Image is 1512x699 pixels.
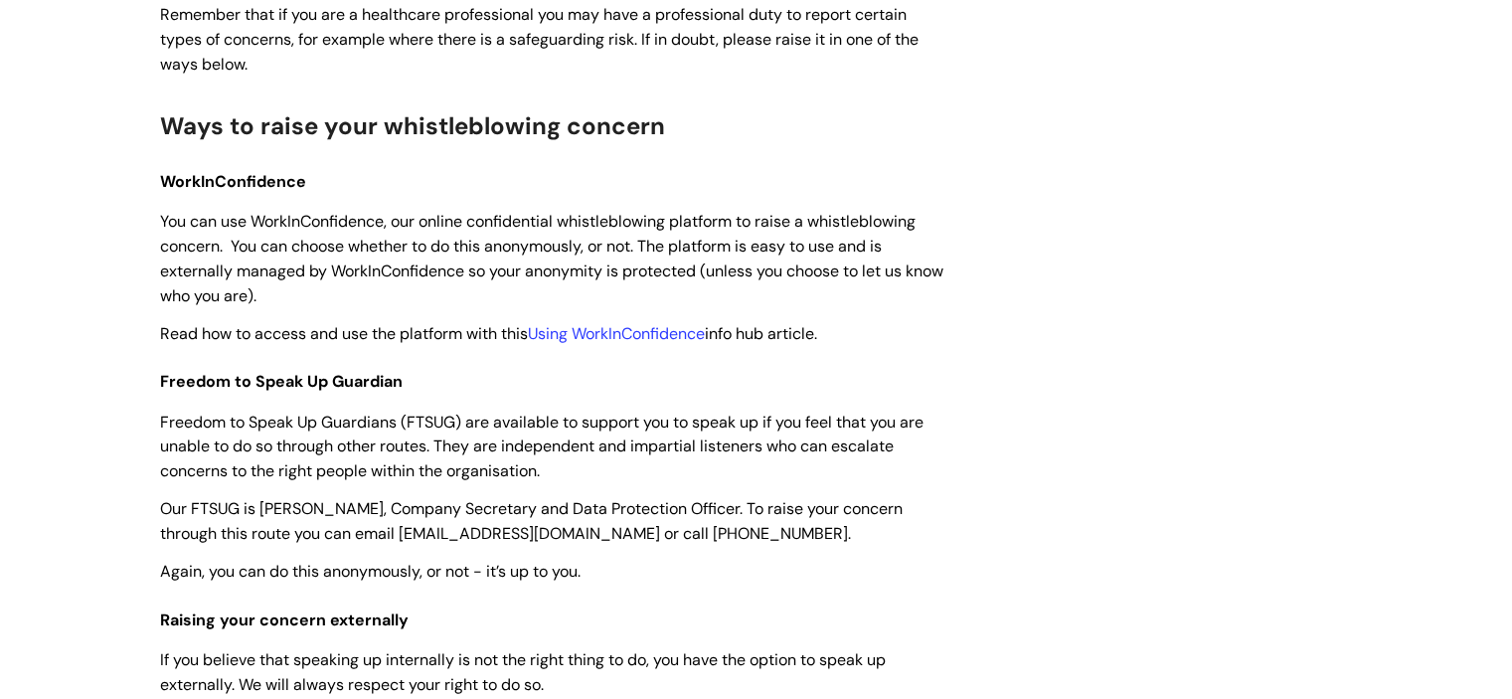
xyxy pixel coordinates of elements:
[160,561,581,582] span: Again, you can do this anonymously, or not - it’s up to you.
[160,323,817,344] span: Read how to access and use the platform with this info hub article.
[160,412,924,482] span: Freedom to Speak Up Guardians (FTSUG) are available to support you to speak up if you feel that y...
[160,4,919,75] span: Remember that if you are a healthcare professional you may have a professional duty to report cer...
[160,110,665,141] span: Ways to raise your whistleblowing concern
[160,371,403,392] span: Freedom to Speak Up Guardian
[160,171,306,192] span: WorkInConfidence
[160,649,886,695] span: If you believe that speaking up internally is not the right thing to do, you have the option to s...
[160,211,943,305] span: You can use WorkInConfidence, our online confidential whistleblowing platform to raise a whistleb...
[528,323,705,344] a: Using WorkInConfidence
[160,498,903,544] span: Our FTSUG is [PERSON_NAME], Company Secretary and Data Protection Officer. To raise your concern ...
[160,610,409,630] span: Raising your concern externally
